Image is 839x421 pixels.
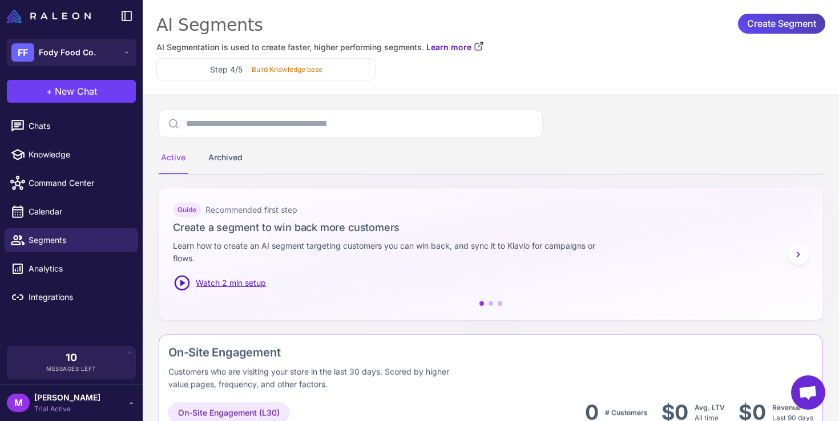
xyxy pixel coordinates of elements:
[39,46,96,59] span: Fody Food Co.
[7,39,136,66] button: FFFody Food Co.
[210,63,243,75] h3: Step 4/5
[29,262,129,275] span: Analytics
[29,205,129,218] span: Calendar
[66,353,77,363] span: 10
[55,84,97,98] span: New Chat
[5,285,138,309] a: Integrations
[178,406,280,419] span: On-Site Engagement (L30)
[46,365,96,373] span: Messages Left
[7,80,136,103] button: +New Chat
[5,143,138,167] a: Knowledge
[29,120,129,132] span: Chats
[156,14,825,37] div: AI Segments
[426,41,484,54] a: Learn more
[34,391,100,404] span: [PERSON_NAME]
[11,43,34,62] div: FF
[156,41,424,54] span: AI Segmentation is used to create faster, higher performing segments.
[5,200,138,224] a: Calendar
[168,343,611,361] div: On-Site Engagement
[695,403,725,411] span: Avg. LTV
[34,404,100,414] span: Trial Active
[5,228,138,252] a: Segments
[5,171,138,195] a: Command Center
[173,220,809,235] h3: Create a segment to win back more customers
[605,408,648,416] span: # Customers
[29,291,129,303] span: Integrations
[168,365,463,390] div: Customers who are visiting your store in the last 30 days. Scored by higher value pages, frequenc...
[196,277,266,289] span: Watch 2 min setup
[159,142,188,174] div: Active
[7,9,91,23] img: Raleon Logo
[173,240,611,265] p: Learn how to create an AI segment targeting customers you can win back, and sync it to Klavio for...
[29,234,129,246] span: Segments
[772,403,801,411] span: Revenue
[205,204,297,216] span: Recommended first step
[173,203,201,217] div: Guide
[252,64,322,75] p: Build Knowledge base
[29,177,129,189] span: Command Center
[7,394,30,412] div: M
[791,375,825,410] a: Open chat
[5,114,138,138] a: Chats
[29,148,129,161] span: Knowledge
[747,14,816,34] span: Create Segment
[206,142,245,174] div: Archived
[5,257,138,281] a: Analytics
[46,84,53,98] span: +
